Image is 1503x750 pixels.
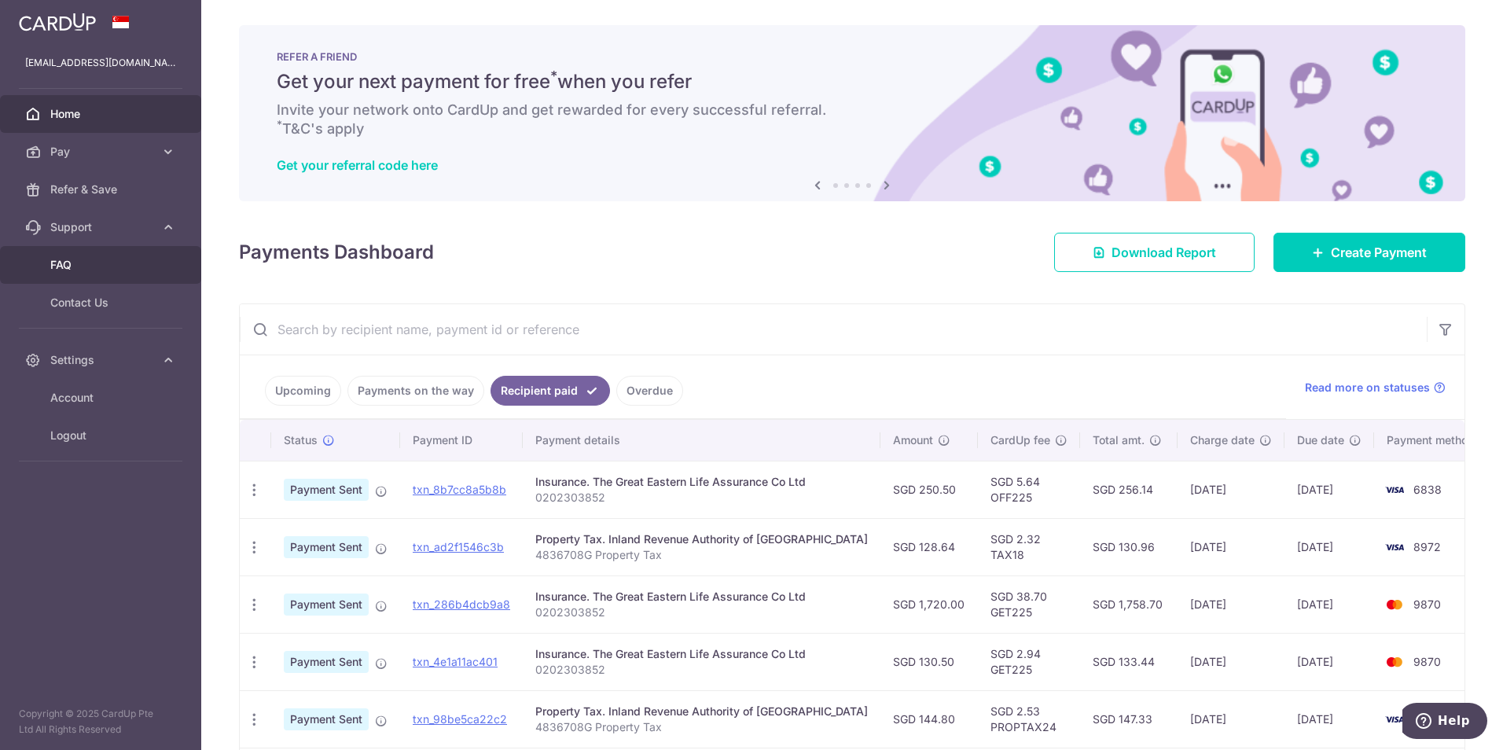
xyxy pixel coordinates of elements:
[880,575,978,633] td: SGD 1,720.00
[880,461,978,518] td: SGD 250.50
[1379,538,1410,557] img: Bank Card
[535,662,868,678] p: 0202303852
[990,432,1050,448] span: CardUp fee
[880,518,978,575] td: SGD 128.64
[277,157,438,173] a: Get your referral code here
[1284,633,1374,690] td: [DATE]
[1413,540,1441,553] span: 8972
[25,55,176,71] p: [EMAIL_ADDRESS][DOMAIN_NAME]
[265,376,341,406] a: Upcoming
[535,531,868,547] div: Property Tax. Inland Revenue Authority of [GEOGRAPHIC_DATA]
[535,704,868,719] div: Property Tax. Inland Revenue Authority of [GEOGRAPHIC_DATA]
[1402,703,1487,742] iframe: Opens a widget where you can find more information
[1178,518,1284,575] td: [DATE]
[535,605,868,620] p: 0202303852
[1190,432,1255,448] span: Charge date
[1413,483,1442,496] span: 6838
[978,575,1080,633] td: SGD 38.70 GET225
[1284,690,1374,748] td: [DATE]
[523,420,880,461] th: Payment details
[400,420,523,461] th: Payment ID
[1080,690,1178,748] td: SGD 147.33
[413,483,506,496] a: txn_8b7cc8a5b8b
[535,719,868,735] p: 4836708G Property Tax
[1112,243,1216,262] span: Download Report
[1413,597,1441,611] span: 9870
[347,376,484,406] a: Payments on the way
[50,428,154,443] span: Logout
[535,646,868,662] div: Insurance. The Great Eastern Life Assurance Co Ltd
[1374,420,1494,461] th: Payment method
[19,13,96,31] img: CardUp
[1379,710,1410,729] img: Bank Card
[50,182,154,197] span: Refer & Save
[284,708,369,730] span: Payment Sent
[893,432,933,448] span: Amount
[1080,518,1178,575] td: SGD 130.96
[239,238,434,267] h4: Payments Dashboard
[284,594,369,616] span: Payment Sent
[284,651,369,673] span: Payment Sent
[239,25,1465,201] img: RAF banner
[535,547,868,563] p: 4836708G Property Tax
[50,295,154,311] span: Contact Us
[1178,461,1284,518] td: [DATE]
[1284,461,1374,518] td: [DATE]
[978,518,1080,575] td: SGD 2.32 TAX18
[1080,461,1178,518] td: SGD 256.14
[284,536,369,558] span: Payment Sent
[1093,432,1145,448] span: Total amt.
[1379,480,1410,499] img: Bank Card
[978,461,1080,518] td: SGD 5.64 OFF225
[50,219,154,235] span: Support
[50,352,154,368] span: Settings
[1284,575,1374,633] td: [DATE]
[413,712,507,726] a: txn_98be5ca22c2
[1305,380,1446,395] a: Read more on statuses
[1305,380,1430,395] span: Read more on statuses
[491,376,610,406] a: Recipient paid
[50,106,154,122] span: Home
[413,540,504,553] a: txn_ad2f1546c3b
[1284,518,1374,575] td: [DATE]
[978,633,1080,690] td: SGD 2.94 GET225
[1297,432,1344,448] span: Due date
[1413,655,1441,668] span: 9870
[616,376,683,406] a: Overdue
[284,432,318,448] span: Status
[1178,575,1284,633] td: [DATE]
[50,144,154,160] span: Pay
[535,589,868,605] div: Insurance. The Great Eastern Life Assurance Co Ltd
[1331,243,1427,262] span: Create Payment
[413,655,498,668] a: txn_4e1a11ac401
[240,304,1427,355] input: Search by recipient name, payment id or reference
[50,257,154,273] span: FAQ
[277,50,1428,63] p: REFER A FRIEND
[1379,653,1410,671] img: Bank Card
[535,474,868,490] div: Insurance. The Great Eastern Life Assurance Co Ltd
[1379,595,1410,614] img: Bank Card
[1273,233,1465,272] a: Create Payment
[277,101,1428,138] h6: Invite your network onto CardUp and get rewarded for every successful referral. T&C's apply
[1054,233,1255,272] a: Download Report
[1178,633,1284,690] td: [DATE]
[284,479,369,501] span: Payment Sent
[880,633,978,690] td: SGD 130.50
[535,490,868,506] p: 0202303852
[978,690,1080,748] td: SGD 2.53 PROPTAX24
[277,69,1428,94] h5: Get your next payment for free when you refer
[1178,690,1284,748] td: [DATE]
[1080,575,1178,633] td: SGD 1,758.70
[413,597,510,611] a: txn_286b4dcb9a8
[880,690,978,748] td: SGD 144.80
[1080,633,1178,690] td: SGD 133.44
[50,390,154,406] span: Account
